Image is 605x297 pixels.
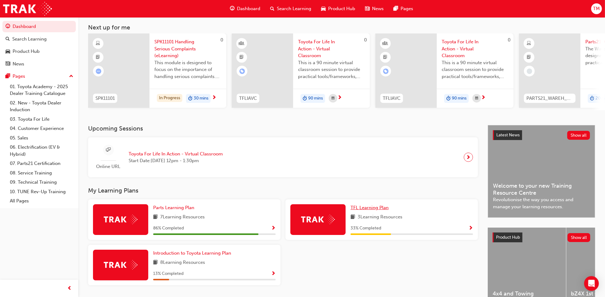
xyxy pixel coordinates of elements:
[225,2,265,15] a: guage-iconDashboard
[96,53,100,61] span: booktick-icon
[351,204,391,211] a: TFL Learning Plan
[3,2,52,16] img: Trak
[7,133,76,143] a: 05. Sales
[104,260,138,270] img: Trak
[2,71,76,82] button: Pages
[526,95,573,102] span: PARTS21_WAREH_N1021_EL
[154,59,221,80] span: This module is designed to focus on the importance of handling serious complaints. To provide a c...
[7,98,76,115] a: 02. New - Toyota Dealer Induction
[277,5,311,12] span: Search Learning
[157,94,182,102] div: In Progress
[7,168,76,178] a: 08. Service Training
[6,61,10,67] span: news-icon
[160,213,205,221] span: 7 Learning Resources
[68,285,72,292] span: prev-icon
[442,59,509,80] span: This is a 90 minute virtual classroom session to provide practical tools/frameworks, behaviours a...
[271,226,276,231] span: Show Progress
[7,143,76,159] a: 06. Electrification (EV & Hybrid)
[493,130,590,140] a: Latest NewsShow all
[590,95,594,103] span: duration-icon
[13,61,24,68] div: News
[188,95,192,103] span: duration-icon
[104,215,138,224] img: Trak
[6,74,10,79] span: pages-icon
[7,178,76,187] a: 09. Technical Training
[265,2,316,15] a: search-iconSearch Learning
[2,21,76,32] a: Dashboard
[527,40,531,48] span: learningResourceType_ELEARNING-icon
[240,53,244,61] span: booktick-icon
[6,24,10,29] span: guage-icon
[153,205,194,210] span: Parts Learning Plan
[493,182,590,196] span: Welcome to your new Training Resource Centre
[332,95,335,102] span: calendar-icon
[13,73,25,80] div: Pages
[78,24,605,31] h3: Next up for me
[372,5,384,12] span: News
[475,95,478,102] span: calendar-icon
[2,46,76,57] a: Product Hub
[271,225,276,232] button: Show Progress
[7,115,76,124] a: 03. Toyota For Life
[351,205,389,210] span: TFL Learning Plan
[271,270,276,278] button: Show Progress
[95,95,115,102] span: SPK11101
[328,5,355,12] span: Product Hub
[153,225,184,232] span: 86 % Completed
[389,2,418,15] a: pages-iconPages
[88,125,478,132] h3: Upcoming Sessions
[446,95,451,103] span: duration-icon
[88,187,478,194] h3: My Learning Plans
[308,95,323,102] span: 90 mins
[508,37,510,43] span: 0
[153,204,197,211] a: Parts Learning Plan
[6,37,10,42] span: search-icon
[237,5,260,12] span: Dashboard
[153,250,234,257] a: Introduction to Toyota Learning Plan
[106,146,111,154] span: sessionType_ONLINE_URL-icon
[442,38,509,59] span: Toyota For Life In Action - Virtual Classroom
[568,233,591,242] button: Show all
[383,95,401,102] span: TFLIAVC
[270,5,274,13] span: search-icon
[481,95,486,101] span: next-icon
[13,48,40,55] div: Product Hub
[153,213,158,221] span: book-icon
[364,37,367,43] span: 0
[160,259,205,267] span: 8 Learning Resources
[7,82,76,98] a: 01. Toyota Academy - 2025 Dealer Training Catalogue
[493,233,590,242] a: Product HubShow all
[7,196,76,206] a: All Pages
[93,163,124,170] span: Online URL
[194,95,208,102] span: 30 mins
[351,213,355,221] span: book-icon
[365,5,370,13] span: news-icon
[153,270,184,277] span: 13 % Completed
[394,5,398,13] span: pages-icon
[584,276,599,291] div: Open Intercom Messenger
[383,68,389,74] span: learningRecordVerb_ENROLL-icon
[239,68,245,74] span: learningRecordVerb_ENROLL-icon
[496,235,520,240] span: Product Hub
[2,20,76,71] button: DashboardSearch LearningProduct HubNews
[493,196,590,210] span: Revolutionise the way you access and manage your learning resources.
[303,95,307,103] span: duration-icon
[488,125,595,218] a: Latest NewsShow allWelcome to your new Training Resource CentreRevolutionise the way you access a...
[212,95,216,101] span: next-icon
[153,250,231,256] span: Introduction to Toyota Learning Plan
[496,132,520,138] span: Latest News
[466,153,471,162] span: next-icon
[468,226,473,231] span: Show Progress
[316,2,360,15] a: car-iconProduct Hub
[351,225,381,232] span: 33 % Completed
[567,131,590,140] button: Show all
[220,37,223,43] span: 0
[230,5,235,13] span: guage-icon
[337,95,342,101] span: next-icon
[240,40,244,48] span: learningResourceType_INSTRUCTOR_LED-icon
[232,33,370,108] a: 0TFLIAVCToyota For Life In Action - Virtual ClassroomThis is a 90 minute virtual classroom sessio...
[321,5,326,13] span: car-icon
[96,40,100,48] span: learningResourceType_ELEARNING-icon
